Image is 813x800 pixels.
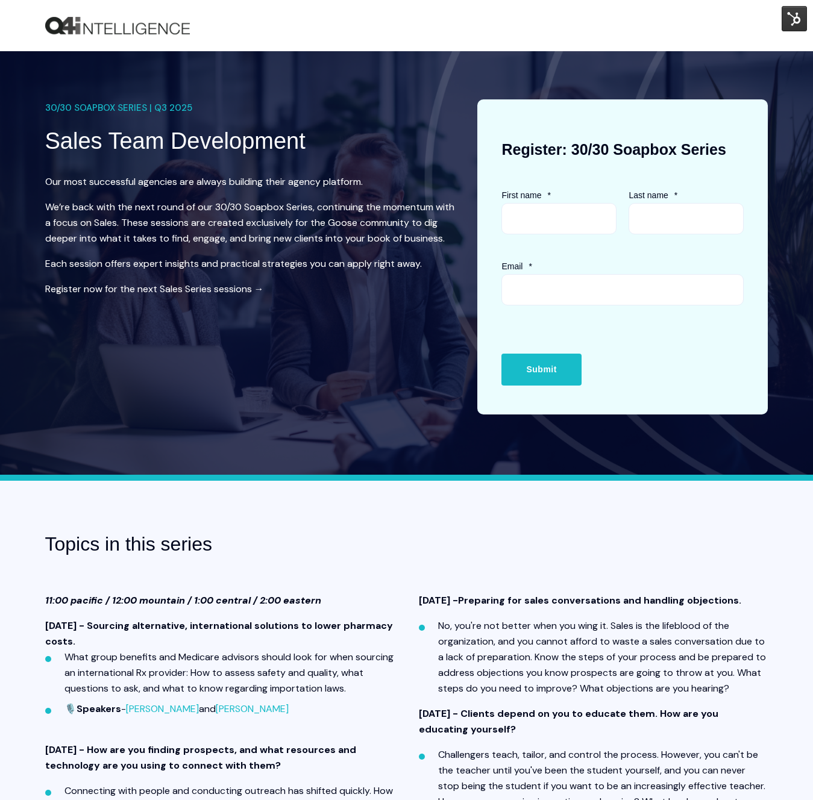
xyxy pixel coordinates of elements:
[45,99,192,117] span: 30/30 SOAPBOX SERIES | Q3 2025
[45,281,459,297] p: Register now for the next Sales Series sessions →
[501,190,541,200] span: First name
[45,174,459,190] p: Our most successful agencies are always building their agency platform.
[45,529,449,560] h3: Topics in this series
[501,123,744,175] h3: Register: 30/30 Soapbox Series
[126,702,199,715] a: [PERSON_NAME]
[45,594,321,607] strong: 11:00 pacific / 12:00 mountain / 1:00 central / 2:00 eastern
[501,354,581,385] input: Submit
[64,701,395,717] li: 🎙️ - and
[45,17,190,35] img: Q4intelligence, LLC logo
[782,6,807,31] img: HubSpot Tools Menu Toggle
[45,619,393,648] strong: [DATE] - Sourcing alternative, international solutions to lower pharmacy costs.
[438,618,768,696] li: No, you're not better when you wing it. Sales is the lifeblood of the organization, and you canno...
[458,594,741,607] span: Preparing for sales conversations and handling objections.
[45,199,459,246] p: We’re back with the next round of our 30/30 Soapbox Series, continuing the momentum with a focus ...
[501,261,523,271] span: Email
[629,190,668,200] span: Last name
[216,702,289,715] a: [PERSON_NAME]
[45,743,356,772] strong: [DATE] - How are you finding prospects, and what resources and technology are you using to connec...
[419,594,458,607] strong: [DATE] -
[77,702,121,715] strong: Speakers
[419,707,718,736] strong: [DATE] - Clients depend on you to educate them. How are you educating yourself?
[45,256,459,272] p: Each session offers expert insights and practical strategies you can apply right away.
[45,126,449,156] h1: Sales Team Development
[64,649,395,696] li: What group benefits and Medicare advisors should look for when sourcing an international Rx provi...
[45,17,190,35] a: Back to Home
